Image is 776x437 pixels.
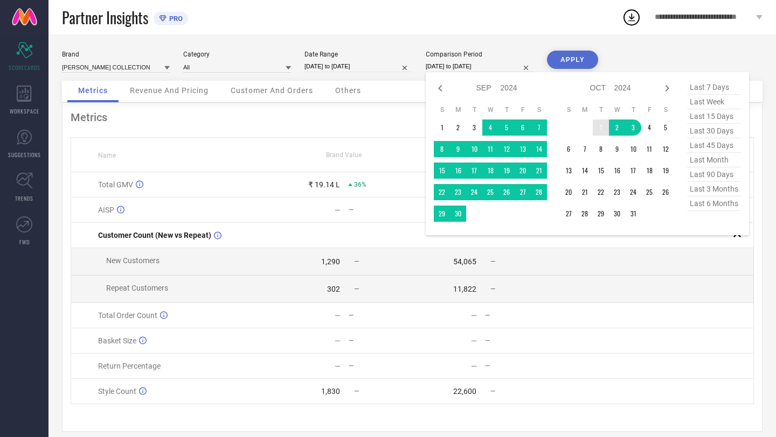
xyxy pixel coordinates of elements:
[349,312,412,319] div: —
[15,194,33,202] span: TRENDS
[657,141,674,157] td: Sat Oct 12 2024
[625,163,641,179] td: Thu Oct 17 2024
[466,119,482,136] td: Tue Sep 03 2024
[71,111,754,124] div: Metrics
[560,105,577,114] th: Sunday
[450,206,466,222] td: Mon Sep 30 2024
[687,124,741,138] span: last 30 days
[515,119,531,136] td: Fri Sep 06 2024
[577,141,593,157] td: Mon Oct 07 2024
[10,107,39,115] span: WORKSPACE
[515,184,531,200] td: Fri Sep 27 2024
[531,119,547,136] td: Sat Sep 07 2024
[453,285,476,293] div: 11,822
[515,105,531,114] th: Friday
[321,387,340,396] div: 1,830
[641,105,657,114] th: Friday
[593,119,609,136] td: Tue Oct 01 2024
[62,6,148,29] span: Partner Insights
[531,105,547,114] th: Saturday
[326,151,362,159] span: Brand Value
[625,184,641,200] td: Thu Oct 24 2024
[687,95,741,109] span: last week
[498,163,515,179] td: Thu Sep 19 2024
[609,163,625,179] td: Wed Oct 16 2024
[349,337,412,344] div: —
[657,119,674,136] td: Sat Oct 05 2024
[593,105,609,114] th: Tuesday
[482,119,498,136] td: Wed Sep 04 2024
[231,86,313,95] span: Customer And Orders
[8,151,41,159] span: SUGGESTIONS
[321,257,340,266] div: 1,290
[498,105,515,114] th: Thursday
[466,184,482,200] td: Tue Sep 24 2024
[498,119,515,136] td: Thu Sep 05 2024
[577,105,593,114] th: Monday
[9,64,40,72] span: SCORECARDS
[560,163,577,179] td: Sun Oct 13 2024
[498,184,515,200] td: Thu Sep 26 2024
[335,86,361,95] span: Others
[98,362,161,370] span: Return Percentage
[130,86,209,95] span: Revenue And Pricing
[687,182,741,196] span: last 3 months
[641,163,657,179] td: Fri Oct 18 2024
[560,206,577,222] td: Sun Oct 27 2024
[657,163,674,179] td: Sat Oct 19 2024
[354,387,359,395] span: —
[183,51,291,58] div: Category
[354,258,359,265] span: —
[434,119,450,136] td: Sun Sep 01 2024
[485,312,548,319] div: —
[498,141,515,157] td: Thu Sep 12 2024
[622,8,641,27] div: Open download list
[453,257,476,266] div: 54,065
[349,206,412,214] div: —
[434,82,447,95] div: Previous month
[625,105,641,114] th: Thursday
[426,51,533,58] div: Comparison Period
[450,105,466,114] th: Monday
[450,184,466,200] td: Mon Sep 23 2024
[609,141,625,157] td: Wed Oct 09 2024
[354,285,359,293] span: —
[687,109,741,124] span: last 15 days
[304,61,412,72] input: Select date range
[426,61,533,72] input: Select comparison period
[577,184,593,200] td: Mon Oct 21 2024
[577,206,593,222] td: Mon Oct 28 2024
[657,105,674,114] th: Saturday
[641,141,657,157] td: Fri Oct 11 2024
[687,138,741,153] span: last 45 days
[98,311,157,320] span: Total Order Count
[687,80,741,95] span: last 7 days
[609,119,625,136] td: Wed Oct 02 2024
[354,181,366,188] span: 36%
[593,206,609,222] td: Tue Oct 29 2024
[450,163,466,179] td: Mon Sep 16 2024
[687,196,741,211] span: last 6 months
[490,285,495,293] span: —
[349,362,412,370] div: —
[593,163,609,179] td: Tue Oct 15 2024
[106,256,160,265] span: New Customers
[106,284,168,292] span: Repeat Customers
[98,387,136,396] span: Style Count
[560,141,577,157] td: Sun Oct 06 2024
[661,82,674,95] div: Next month
[641,119,657,136] td: Fri Oct 04 2024
[593,184,609,200] td: Tue Oct 22 2024
[515,163,531,179] td: Fri Sep 20 2024
[335,206,341,214] div: —
[609,206,625,222] td: Wed Oct 30 2024
[434,163,450,179] td: Sun Sep 15 2024
[531,184,547,200] td: Sat Sep 28 2024
[62,51,170,58] div: Brand
[657,184,674,200] td: Sat Oct 26 2024
[609,105,625,114] th: Wednesday
[490,258,495,265] span: —
[450,141,466,157] td: Mon Sep 09 2024
[482,184,498,200] td: Wed Sep 25 2024
[434,141,450,157] td: Sun Sep 08 2024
